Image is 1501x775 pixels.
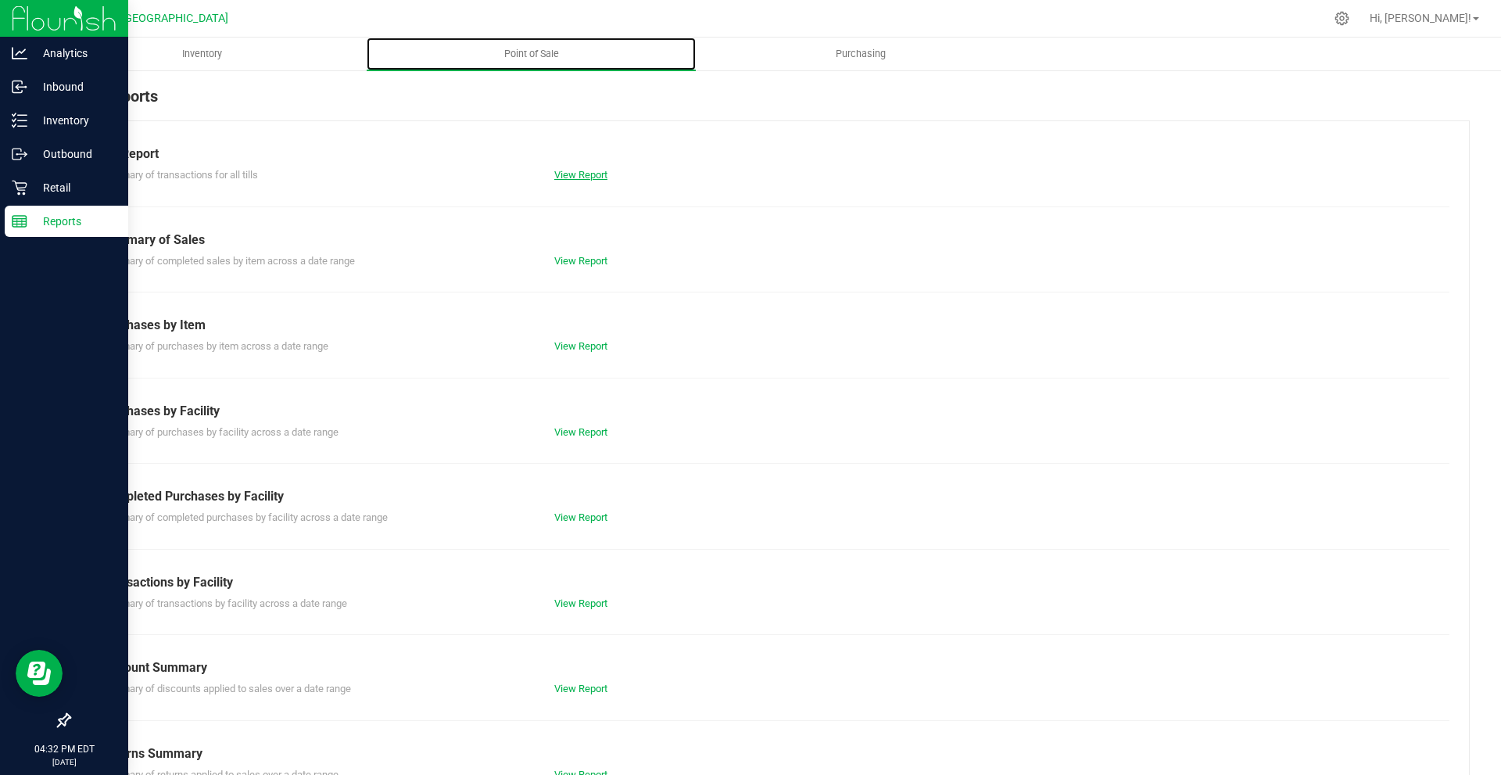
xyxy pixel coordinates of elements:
p: Inventory [27,111,121,130]
iframe: Resource center [16,650,63,697]
div: Completed Purchases by Facility [101,487,1438,506]
div: Manage settings [1332,11,1352,26]
div: Till Report [101,145,1438,163]
p: [DATE] [7,756,121,768]
div: Purchases by Facility [101,402,1438,421]
span: Summary of transactions by facility across a date range [101,597,347,609]
a: View Report [554,340,607,352]
a: Purchasing [696,38,1025,70]
inline-svg: Inbound [12,79,27,95]
a: Inventory [38,38,367,70]
inline-svg: Outbound [12,146,27,162]
div: Summary of Sales [101,231,1438,249]
a: View Report [554,511,607,523]
p: 04:32 PM EDT [7,742,121,756]
inline-svg: Inventory [12,113,27,128]
p: Retail [27,178,121,197]
div: Returns Summary [101,745,1438,763]
span: Summary of completed purchases by facility across a date range [101,511,388,523]
inline-svg: Reports [12,213,27,229]
div: Discount Summary [101,658,1438,677]
div: Transactions by Facility [101,573,1438,592]
p: Outbound [27,145,121,163]
inline-svg: Analytics [12,45,27,61]
div: Purchases by Item [101,316,1438,335]
p: Analytics [27,44,121,63]
span: GA2 - [GEOGRAPHIC_DATA] [91,12,228,25]
span: Purchasing [815,47,907,61]
a: Point of Sale [367,38,696,70]
a: View Report [554,597,607,609]
a: View Report [554,426,607,438]
span: Point of Sale [483,47,580,61]
span: Summary of completed sales by item across a date range [101,255,355,267]
a: View Report [554,255,607,267]
span: Summary of transactions for all tills [101,169,258,181]
p: Reports [27,212,121,231]
p: Inbound [27,77,121,96]
span: Inventory [161,47,243,61]
a: View Report [554,169,607,181]
span: Summary of purchases by item across a date range [101,340,328,352]
span: Hi, [PERSON_NAME]! [1370,12,1471,24]
span: Summary of discounts applied to sales over a date range [101,683,351,694]
div: POS Reports [69,84,1470,120]
a: View Report [554,683,607,694]
inline-svg: Retail [12,180,27,196]
span: Summary of purchases by facility across a date range [101,426,339,438]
